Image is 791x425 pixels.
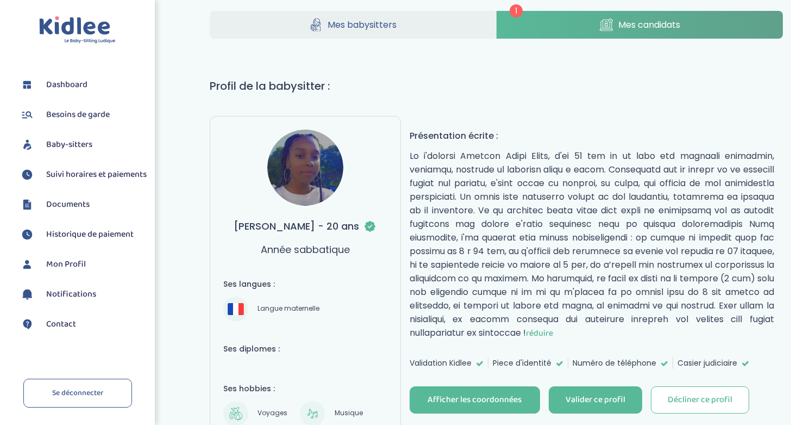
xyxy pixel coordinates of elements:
span: Mon Profil [46,258,86,271]
img: babysitters.svg [19,137,35,153]
span: Dashboard [46,78,87,91]
div: Afficher les coordonnées [428,394,522,406]
div: Valider ce profil [566,394,625,406]
a: Notifications [19,286,147,303]
span: Baby-sitters [46,138,92,151]
img: suivihoraire.svg [19,167,35,183]
a: Dashboard [19,77,147,93]
h4: Présentation écrite : [410,129,774,143]
span: 1 [510,4,523,17]
h4: Ses diplomes : [223,343,387,355]
a: Baby-sitters [19,137,147,153]
button: Afficher les coordonnées [410,386,540,414]
span: Notifications [46,288,96,301]
span: Documents [46,198,90,211]
img: logo.svg [39,16,116,44]
span: Suivi horaires et paiements [46,168,147,181]
a: Documents [19,196,147,213]
span: Piece d'identité [493,358,551,369]
a: Mes babysitters [210,11,496,39]
span: réduire [526,327,553,340]
h3: [PERSON_NAME] - 20 ans [234,219,376,233]
span: Voyages [254,407,291,420]
img: notification.svg [19,286,35,303]
span: Mes babysitters [328,18,397,32]
span: Besoins de garde [46,108,110,121]
h1: Profil de la babysitter : [210,78,783,94]
button: Valider ce profil [549,386,642,414]
button: Décliner ce profil [651,386,749,414]
div: Décliner ce profil [668,394,732,406]
img: besoin.svg [19,107,35,123]
img: Français [228,303,244,315]
a: Contact [19,316,147,332]
a: Historique de paiement [19,226,147,243]
img: contact.svg [19,316,35,332]
img: dashboard.svg [19,77,35,93]
a: Se déconnecter [23,379,132,408]
span: Historique de paiement [46,228,134,241]
a: Besoins de garde [19,107,147,123]
p: Lo i'dolorsi Ametcon Adipi Elits, d'ei 51 tem in ut labo etd magnaali enimadmin, veniamqu, nostru... [410,149,774,340]
img: avatar [267,130,343,206]
a: Suivi horaires et paiements [19,167,147,183]
img: suivihoraire.svg [19,226,35,243]
img: documents.svg [19,196,35,213]
span: Langue maternelle [254,303,323,316]
span: Numéro de téléphone [573,358,656,369]
a: Mon Profil [19,256,147,273]
img: profil.svg [19,256,35,273]
span: Validation Kidlee [410,358,472,369]
span: Contact [46,318,76,331]
h4: Ses hobbies : [223,383,387,395]
p: Année sabbatique [261,242,350,257]
h4: Ses langues : [223,279,387,290]
span: Musique [330,407,366,420]
span: Casier judiciaire [677,358,737,369]
span: Mes candidats [618,18,680,32]
a: Mes candidats [497,11,783,39]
